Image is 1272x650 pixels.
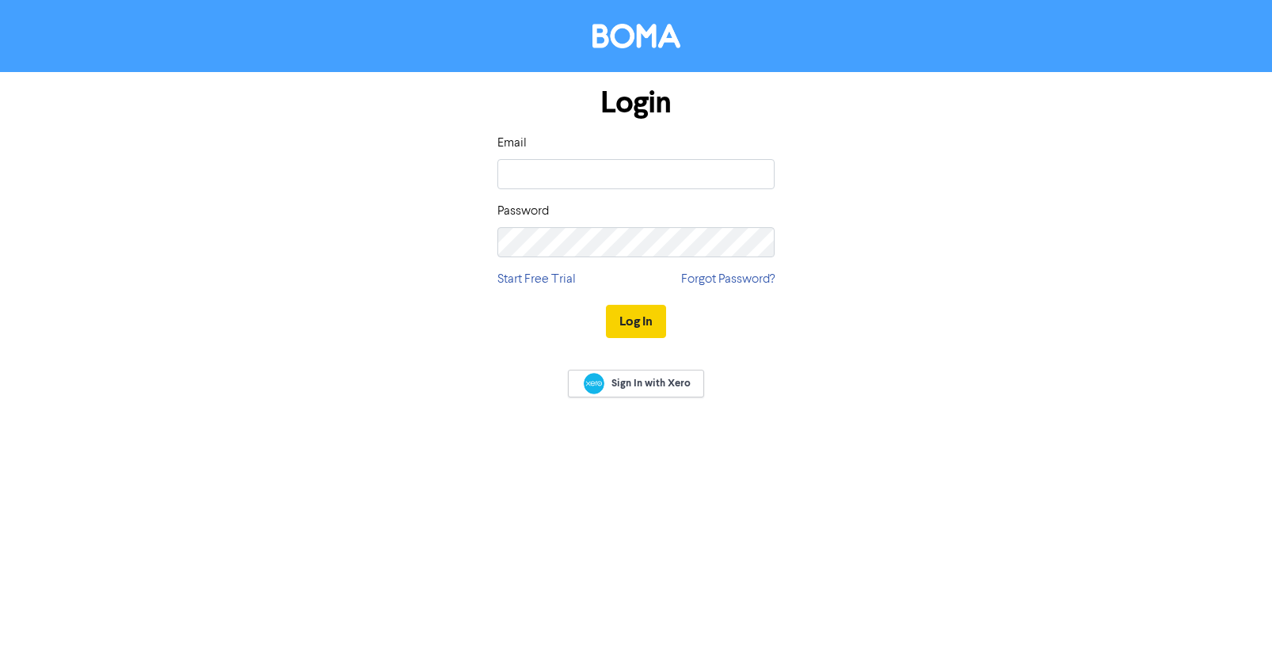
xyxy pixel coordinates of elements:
img: Xero logo [584,373,604,394]
img: BOMA Logo [592,24,680,48]
h1: Login [497,85,775,121]
button: Log In [606,305,666,338]
label: Password [497,202,549,221]
label: Email [497,134,527,153]
a: Start Free Trial [497,270,576,289]
a: Sign In with Xero [568,370,704,397]
a: Forgot Password? [681,270,775,289]
span: Sign In with Xero [611,376,691,390]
